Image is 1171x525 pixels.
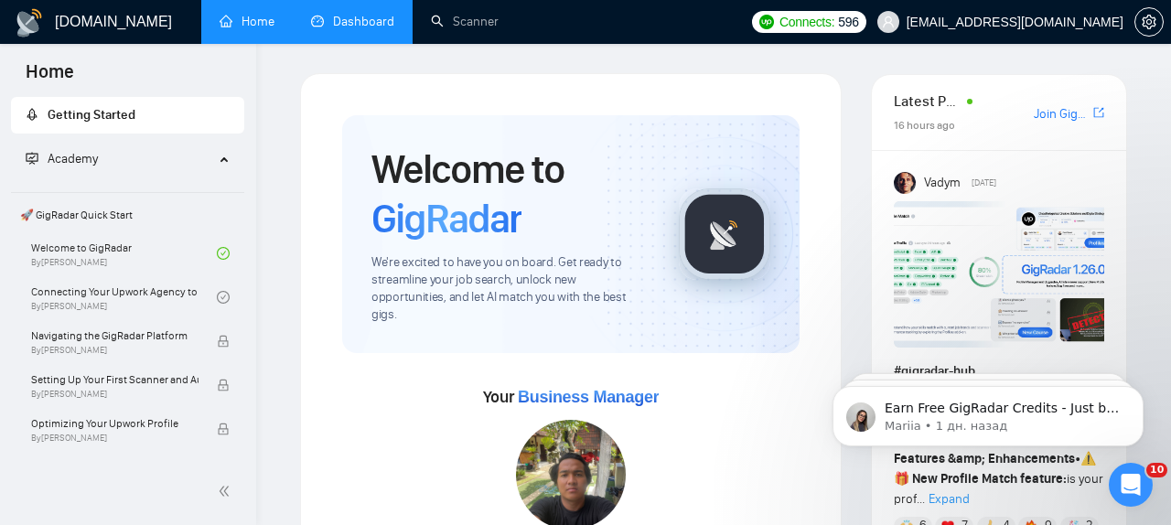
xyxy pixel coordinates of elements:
[972,175,996,191] span: [DATE]
[13,197,242,233] span: 🚀 GigRadar Quick Start
[217,247,230,260] span: check-circle
[11,59,89,97] span: Home
[31,433,199,444] span: By [PERSON_NAME]
[31,233,217,273] a: Welcome to GigRadarBy[PERSON_NAME]
[1134,15,1164,29] a: setting
[924,173,961,193] span: Vadym
[894,90,962,112] span: Latest Posts from the GigRadar Community
[894,471,909,487] span: 🎁
[31,389,199,400] span: By [PERSON_NAME]
[1093,105,1104,120] span: export
[15,8,44,37] img: logo
[1093,104,1104,122] a: export
[431,14,499,29] a: searchScanner
[31,414,199,433] span: Optimizing Your Upwork Profile
[371,145,650,243] h1: Welcome to
[759,15,774,29] img: upwork-logo.png
[26,152,38,165] span: fund-projection-screen
[929,491,970,507] span: Expand
[217,379,230,391] span: lock
[805,348,1171,476] iframe: Intercom notifications сообщение
[48,151,98,166] span: Academy
[371,194,521,243] span: GigRadar
[31,327,199,345] span: Navigating the GigRadar Platform
[894,119,955,132] span: 16 hours ago
[31,370,199,389] span: Setting Up Your First Scanner and Auto-Bidder
[894,201,1113,348] img: F09AC4U7ATU-image.png
[371,254,650,324] span: We're excited to have you on board. Get ready to streamline your job search, unlock new opportuni...
[217,335,230,348] span: lock
[1146,463,1167,477] span: 10
[679,188,770,280] img: gigradar-logo.png
[912,471,1067,487] strong: New Profile Match feature:
[483,387,660,407] span: Your
[1135,15,1163,29] span: setting
[838,12,858,32] span: 596
[11,97,244,134] li: Getting Started
[31,277,217,317] a: Connecting Your Upwork Agency to GigRadarBy[PERSON_NAME]
[518,388,659,406] span: Business Manager
[31,345,199,356] span: By [PERSON_NAME]
[217,291,230,304] span: check-circle
[220,14,274,29] a: homeHome
[48,107,135,123] span: Getting Started
[26,151,98,166] span: Academy
[217,423,230,435] span: lock
[1034,104,1090,124] a: Join GigRadar Slack Community
[311,14,394,29] a: dashboardDashboard
[218,482,236,500] span: double-left
[894,172,916,194] img: Vadym
[1134,7,1164,37] button: setting
[779,12,834,32] span: Connects:
[882,16,895,28] span: user
[1109,463,1153,507] iframe: Intercom live chat
[26,108,38,121] span: rocket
